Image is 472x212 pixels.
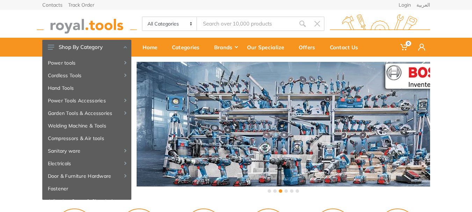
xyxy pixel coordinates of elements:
[42,145,131,157] a: Sanitary ware
[197,16,295,31] input: Site search
[42,195,131,207] a: Adhesive, Spray & Chemical
[330,14,430,34] img: royal.tools Logo
[406,41,411,46] span: 0
[242,38,294,57] a: Our Specialize
[416,2,430,7] a: العربية
[42,119,131,132] a: Welding Machine & Tools
[325,38,368,57] a: Contact Us
[42,69,131,82] a: Cordless Tools
[294,38,325,57] a: Offers
[242,40,294,54] div: Our Specialize
[42,40,131,54] button: Shop By Category
[42,157,131,170] a: Electricals
[42,94,131,107] a: Power Tools Accessories
[138,40,167,54] div: Home
[42,182,131,195] a: Fastener
[138,38,167,57] a: Home
[167,40,209,54] div: Categories
[395,38,413,57] a: 0
[399,2,411,7] a: Login
[325,40,368,54] div: Contact Us
[167,38,209,57] a: Categories
[209,40,242,54] div: Brands
[294,40,325,54] div: Offers
[42,2,63,7] a: Contacts
[42,57,131,69] a: Power tools
[42,82,131,94] a: Hand Tools
[42,107,131,119] a: Garden Tools & Accessories
[68,2,94,7] a: Track Order
[37,14,137,34] img: royal.tools Logo
[143,17,197,30] select: Category
[42,170,131,182] a: Door & Furniture Hardware
[42,132,131,145] a: Compressors & Air tools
